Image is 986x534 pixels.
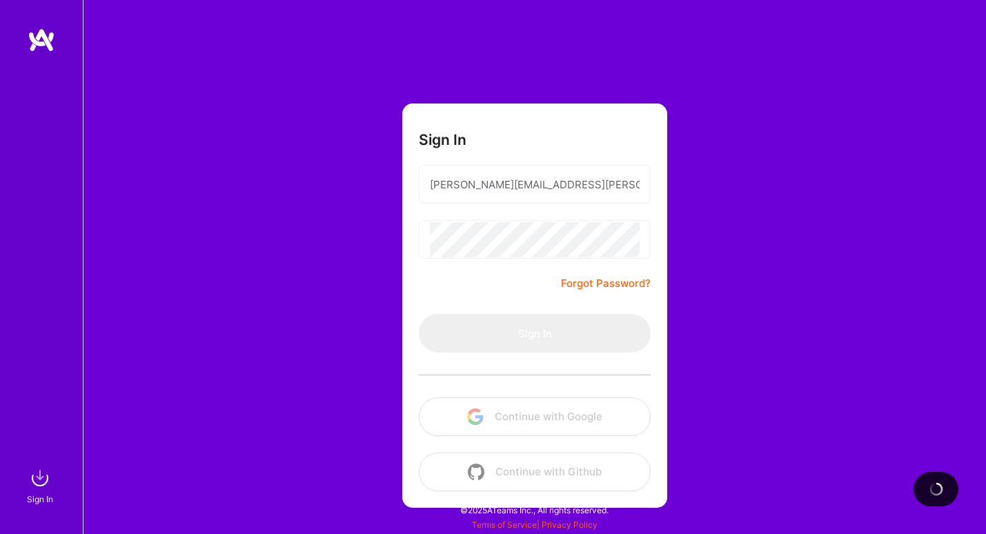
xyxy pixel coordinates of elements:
[83,493,986,527] div: © 2025 ATeams Inc., All rights reserved.
[419,131,466,148] h3: Sign In
[28,28,55,52] img: logo
[472,520,598,530] span: |
[561,275,651,292] a: Forgot Password?
[419,453,651,491] button: Continue with Github
[472,520,537,530] a: Terms of Service
[467,408,484,425] img: icon
[419,314,651,353] button: Sign In
[468,464,484,480] img: icon
[29,464,54,506] a: sign inSign In
[419,397,651,436] button: Continue with Google
[542,520,598,530] a: Privacy Policy
[430,167,640,202] input: Email...
[27,492,53,506] div: Sign In
[929,482,943,496] img: loading
[26,464,54,492] img: sign in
